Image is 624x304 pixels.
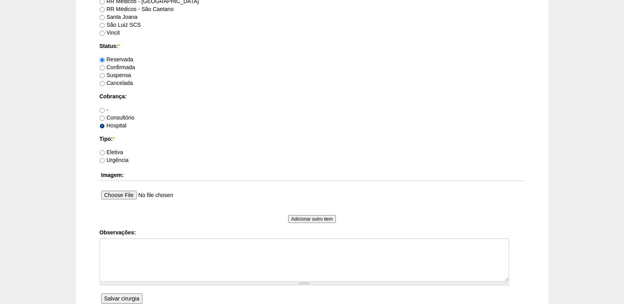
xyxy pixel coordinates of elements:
[100,92,525,100] label: Cobrança:
[100,64,135,70] label: Confirmada
[100,228,525,236] label: Observações:
[100,57,105,63] input: Reservada
[100,14,138,20] label: Santa Joana
[100,6,174,12] label: RR Médicos - São Caetano
[100,22,141,28] label: São Luiz SCS
[100,116,105,121] input: Consultório
[100,150,105,155] input: Eletiva
[100,65,105,70] input: Confirmada
[100,81,105,86] input: Cancelada
[100,107,109,113] label: -
[100,15,105,20] input: Santa Joana
[100,23,105,28] input: São Luiz SCS
[113,136,115,142] span: Este campo é obrigatório.
[100,72,131,78] label: Suspensa
[100,135,525,143] label: Tipo:
[100,56,133,63] label: Reservada
[100,80,133,86] label: Cancelada
[100,42,525,50] label: Status:
[288,215,336,223] input: Adicionar outro item
[100,108,105,113] input: -
[100,7,105,12] input: RR Médicos - São Caetano
[118,43,120,49] span: Este campo é obrigatório.
[100,31,105,36] input: Vincit
[100,158,105,163] input: Urgência
[100,114,135,121] label: Consultório
[100,149,123,155] label: Eletiva
[100,157,129,163] label: Urgência
[101,293,143,304] input: Salvar cirurgia
[100,29,120,36] label: Vincit
[100,123,105,129] input: Hospital
[100,73,105,78] input: Suspensa
[100,122,127,129] label: Hospital
[100,170,525,181] th: Imagem:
